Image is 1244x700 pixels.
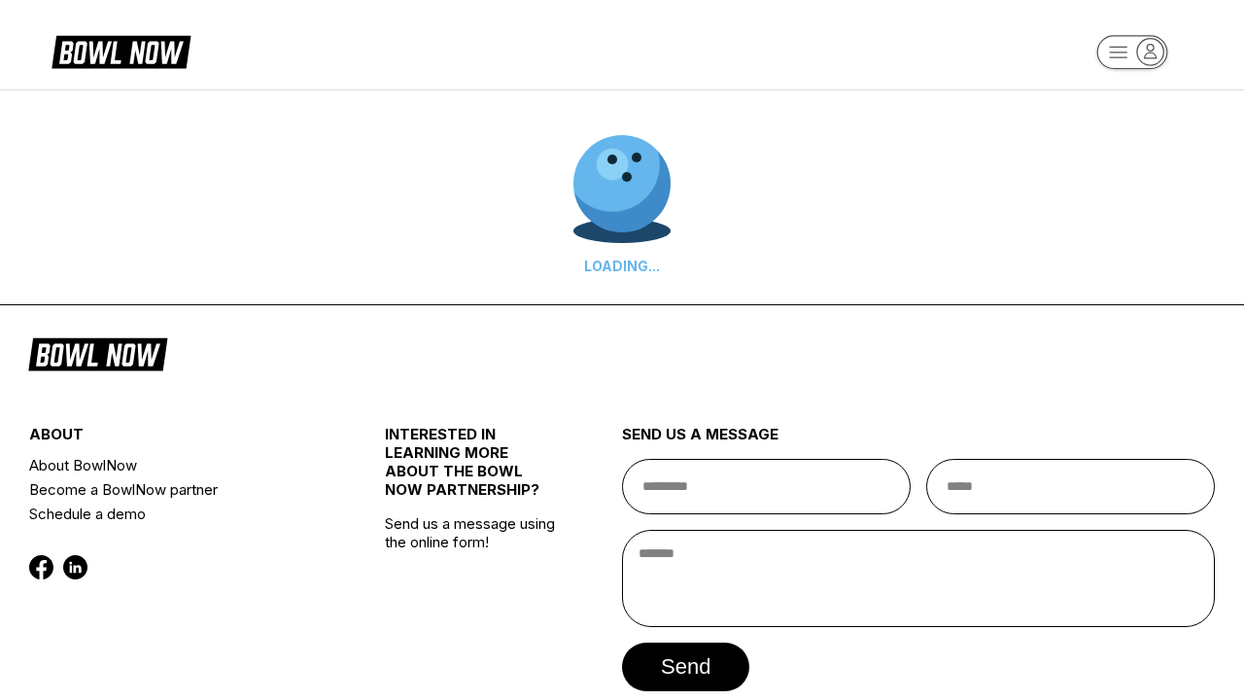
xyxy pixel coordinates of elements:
[29,453,326,477] a: About BowlNow
[573,258,671,274] div: LOADING...
[29,477,326,502] a: Become a BowlNow partner
[622,425,1215,459] div: send us a message
[622,643,749,691] button: send
[385,425,563,514] div: INTERESTED IN LEARNING MORE ABOUT THE BOWL NOW PARTNERSHIP?
[29,425,326,453] div: about
[29,502,326,526] a: Schedule a demo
